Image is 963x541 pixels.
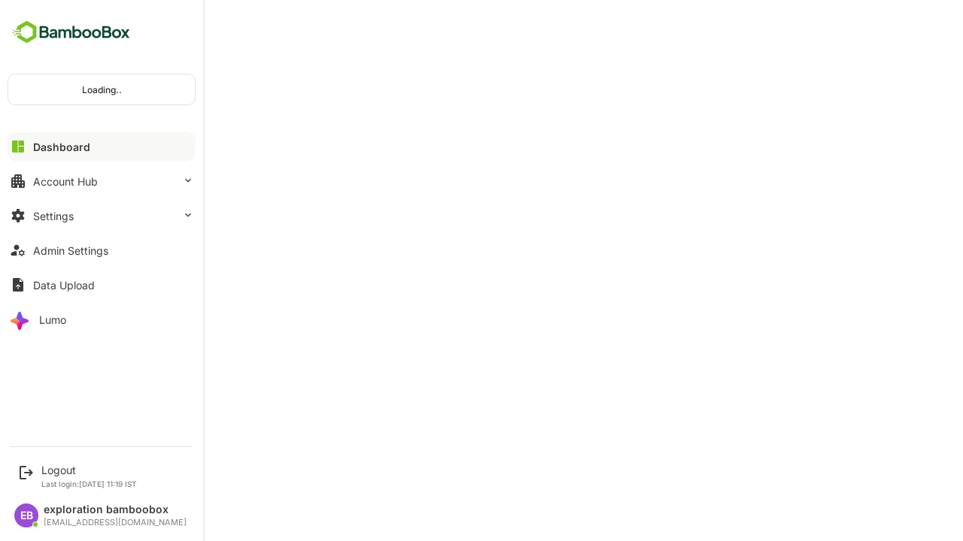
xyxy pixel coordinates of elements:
[44,503,187,516] div: exploration bamboobox
[8,201,196,231] button: Settings
[41,464,137,476] div: Logout
[8,304,196,334] button: Lumo
[44,518,187,527] div: [EMAIL_ADDRESS][DOMAIN_NAME]
[33,279,95,292] div: Data Upload
[8,166,196,196] button: Account Hub
[33,210,74,222] div: Settings
[8,235,196,265] button: Admin Settings
[39,313,66,326] div: Lumo
[8,74,195,104] div: Loading..
[8,18,135,47] img: BambooboxFullLogoMark.5f36c76dfaba33ec1ec1367b70bb1252.svg
[33,175,98,188] div: Account Hub
[8,131,196,162] button: Dashboard
[41,479,137,488] p: Last login: [DATE] 11:19 IST
[14,503,38,527] div: EB
[8,270,196,300] button: Data Upload
[33,244,108,257] div: Admin Settings
[33,141,90,153] div: Dashboard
